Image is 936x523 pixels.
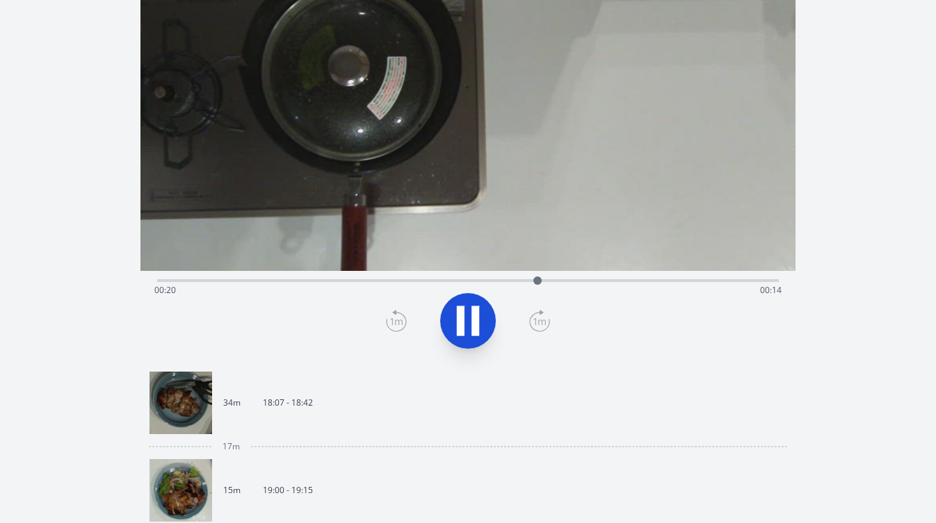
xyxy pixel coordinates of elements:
[150,459,212,522] img: 250824100102_thumb.jpeg
[154,284,176,296] span: 00:20
[263,397,313,408] p: 18:07 - 18:42
[223,441,240,452] span: 17m
[760,284,782,296] span: 00:14
[223,485,241,496] p: 15m
[223,397,241,408] p: 34m
[150,372,212,434] img: 250824090820_thumb.jpeg
[263,485,313,496] p: 19:00 - 19:15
